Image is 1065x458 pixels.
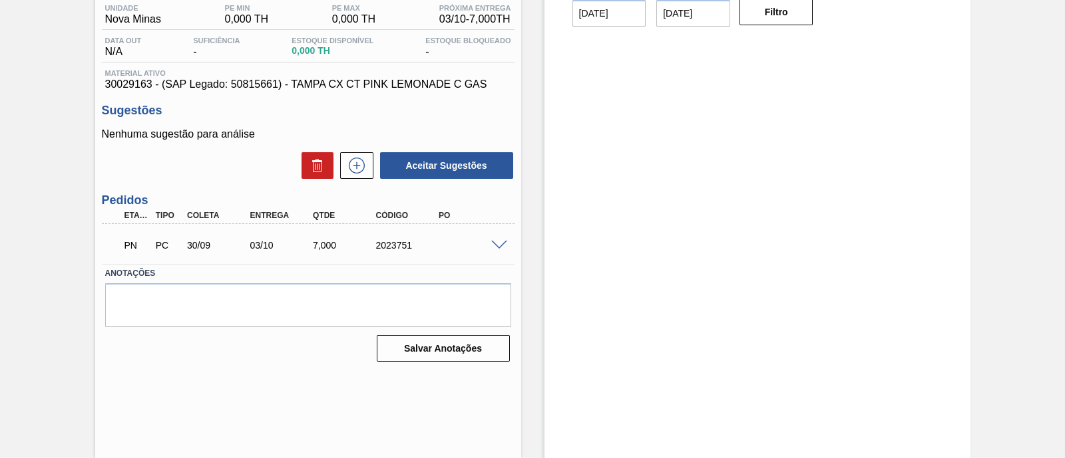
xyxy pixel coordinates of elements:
[105,37,142,45] span: Data out
[152,240,184,251] div: Pedido de Compra
[292,46,373,56] span: 0,000 TH
[121,231,153,260] div: Pedido em Negociação
[124,240,150,251] p: PN
[102,37,145,58] div: N/A
[310,211,379,220] div: Qtde
[373,240,442,251] div: 2023751
[152,211,184,220] div: Tipo
[380,152,513,179] button: Aceitar Sugestões
[435,211,505,220] div: PO
[439,13,511,25] span: 03/10 - 7,000 TH
[121,211,153,220] div: Etapa
[377,335,510,362] button: Salvar Anotações
[422,37,514,58] div: -
[102,128,515,140] p: Nenhuma sugestão para análise
[225,13,269,25] span: 0,000 TH
[184,211,253,220] div: Coleta
[105,69,511,77] span: Material ativo
[184,240,253,251] div: 30/09/2025
[332,4,376,12] span: PE MAX
[333,152,373,179] div: Nova sugestão
[292,37,373,45] span: Estoque Disponível
[439,4,511,12] span: Próxima Entrega
[373,211,442,220] div: Código
[190,37,243,58] div: -
[425,37,511,45] span: Estoque Bloqueado
[373,151,515,180] div: Aceitar Sugestões
[105,264,511,283] label: Anotações
[193,37,240,45] span: Suficiência
[310,240,379,251] div: 7,000
[102,104,515,118] h3: Sugestões
[332,13,376,25] span: 0,000 TH
[105,13,161,25] span: Nova Minas
[105,4,161,12] span: Unidade
[105,78,511,90] span: 30029163 - (SAP Legado: 50815661) - TAMPA CX CT PINK LEMONADE C GAS
[102,193,515,207] h3: Pedidos
[247,211,316,220] div: Entrega
[247,240,316,251] div: 03/10/2025
[225,4,269,12] span: PE MIN
[295,152,333,179] div: Excluir Sugestões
